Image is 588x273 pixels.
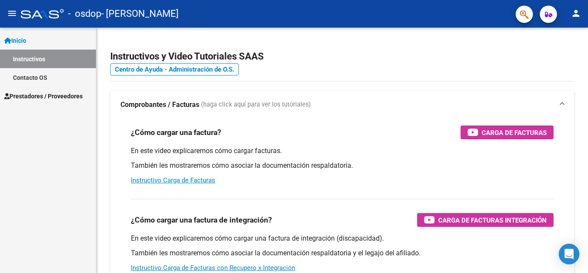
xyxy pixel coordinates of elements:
mat-icon: menu [7,8,17,19]
p: También les mostraremos cómo asociar la documentación respaldatoria. [131,161,554,170]
a: Instructivo Carga de Facturas con Recupero x Integración [131,264,295,272]
h2: Instructivos y Video Tutoriales SAAS [110,48,574,65]
span: Prestadores / Proveedores [4,91,83,101]
span: - [PERSON_NAME] [101,4,179,23]
mat-icon: person [571,8,581,19]
a: Instructivo Carga de Facturas [131,176,215,184]
button: Carga de Facturas Integración [417,213,554,227]
h3: ¿Cómo cargar una factura? [131,126,221,138]
p: También les mostraremos cómo asociar la documentación respaldatoria y el legajo del afiliado. [131,248,554,258]
p: En este video explicaremos cómo cargar una factura de integración (discapacidad). [131,234,554,243]
span: (haga click aquí para ver los tutoriales) [201,100,311,110]
span: - osdop [68,4,101,23]
p: En este video explicaremos cómo cargar facturas. [131,146,554,156]
button: Carga de Facturas [461,126,554,139]
a: Centro de Ayuda - Administración de O.S. [110,63,239,75]
strong: Comprobantes / Facturas [121,100,199,110]
div: Open Intercom Messenger [559,244,579,264]
h3: ¿Cómo cargar una factura de integración? [131,214,272,226]
mat-expansion-panel-header: Comprobantes / Facturas (haga click aquí para ver los tutoriales) [110,91,574,119]
span: Carga de Facturas Integración [438,215,547,226]
span: Inicio [4,36,26,45]
span: Carga de Facturas [482,127,547,138]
